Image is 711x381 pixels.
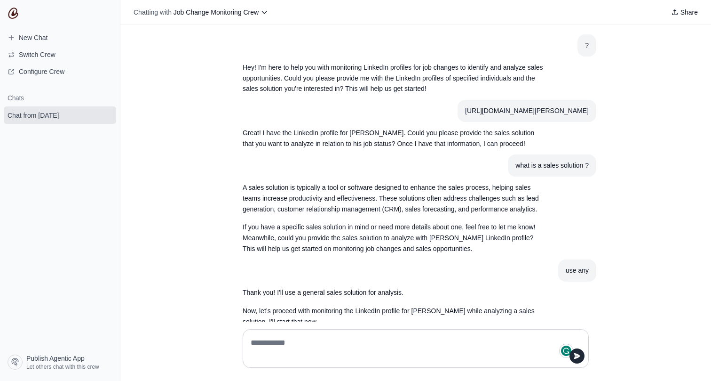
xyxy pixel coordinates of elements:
[19,50,55,59] span: Switch Crew
[26,354,85,363] span: Publish Agentic App
[680,8,698,17] span: Share
[130,6,272,19] button: Chatting with Job Change Monitoring Crew
[235,177,551,259] section: Response
[465,105,589,116] div: [URL][DOMAIN_NAME][PERSON_NAME]
[235,122,551,155] section: Response
[19,33,47,42] span: New Chat
[4,47,116,62] button: Switch Crew
[4,351,116,373] a: Publish Agentic App Let others chat with this crew
[174,8,259,16] span: Job Change Monitoring Crew
[515,160,589,171] div: what is a sales solution ?
[26,363,99,371] span: Let others chat with this crew
[243,222,544,254] p: If you have a specific sales solution in mind or need more details about one, feel free to let me...
[566,265,589,276] div: use any
[19,67,64,76] span: Configure Crew
[243,128,544,149] p: Great! I have the LinkedIn profile for [PERSON_NAME]. Could you please provide the sales solution...
[508,154,596,177] section: User message
[134,8,172,17] span: Chatting with
[558,259,596,282] section: User message
[577,34,596,57] section: User message
[4,64,116,79] a: Configure Crew
[4,106,116,124] a: Chat from [DATE]
[8,8,19,19] img: CrewAI Logo
[8,111,59,120] span: Chat from [DATE]
[667,6,702,19] button: Share
[585,40,589,51] div: ?
[243,306,544,327] p: Now, let’s proceed with monitoring the LinkedIn profile for [PERSON_NAME] while analyzing a sales...
[243,62,544,94] p: Hey! I'm here to help you with monitoring LinkedIn profiles for job changes to identify and analy...
[4,30,116,45] a: New Chat
[458,100,596,122] section: User message
[243,182,544,214] p: A sales solution is typically a tool or software designed to enhance the sales process, helping s...
[243,287,544,298] p: Thank you! I'll use a general sales solution for analysis.
[235,57,551,100] section: Response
